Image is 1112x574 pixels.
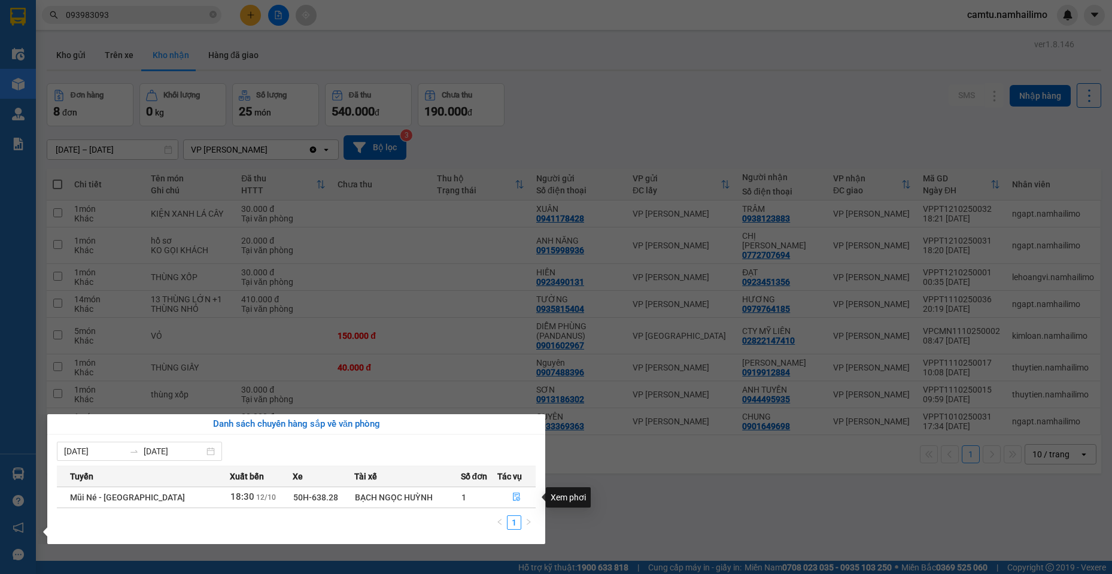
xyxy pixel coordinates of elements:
span: 50H-638.28 [293,493,338,502]
span: swap-right [129,447,139,456]
div: Xem phơi [546,487,591,508]
span: Tuyến [70,470,93,483]
button: file-done [498,488,536,507]
li: Previous Page [493,515,507,530]
span: Xe [293,470,303,483]
button: right [521,515,536,530]
div: Danh sách chuyến hàng sắp về văn phòng [57,417,536,432]
span: Tác vụ [497,470,522,483]
span: to [129,447,139,456]
span: 1 [461,493,466,502]
span: Tài xế [354,470,377,483]
span: Xuất bến [230,470,264,483]
span: file-done [512,493,521,502]
span: right [525,518,532,526]
li: Next Page [521,515,536,530]
input: Từ ngày [64,445,124,458]
span: 18:30 [230,491,254,502]
div: BẠCH NGỌC HUỲNH [355,491,460,504]
span: Mũi Né - [GEOGRAPHIC_DATA] [70,493,185,502]
span: 12/10 [256,493,276,502]
span: left [496,518,503,526]
a: 1 [508,516,521,529]
input: Đến ngày [144,445,204,458]
li: 1 [507,515,521,530]
button: left [493,515,507,530]
span: Số đơn [461,470,488,483]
